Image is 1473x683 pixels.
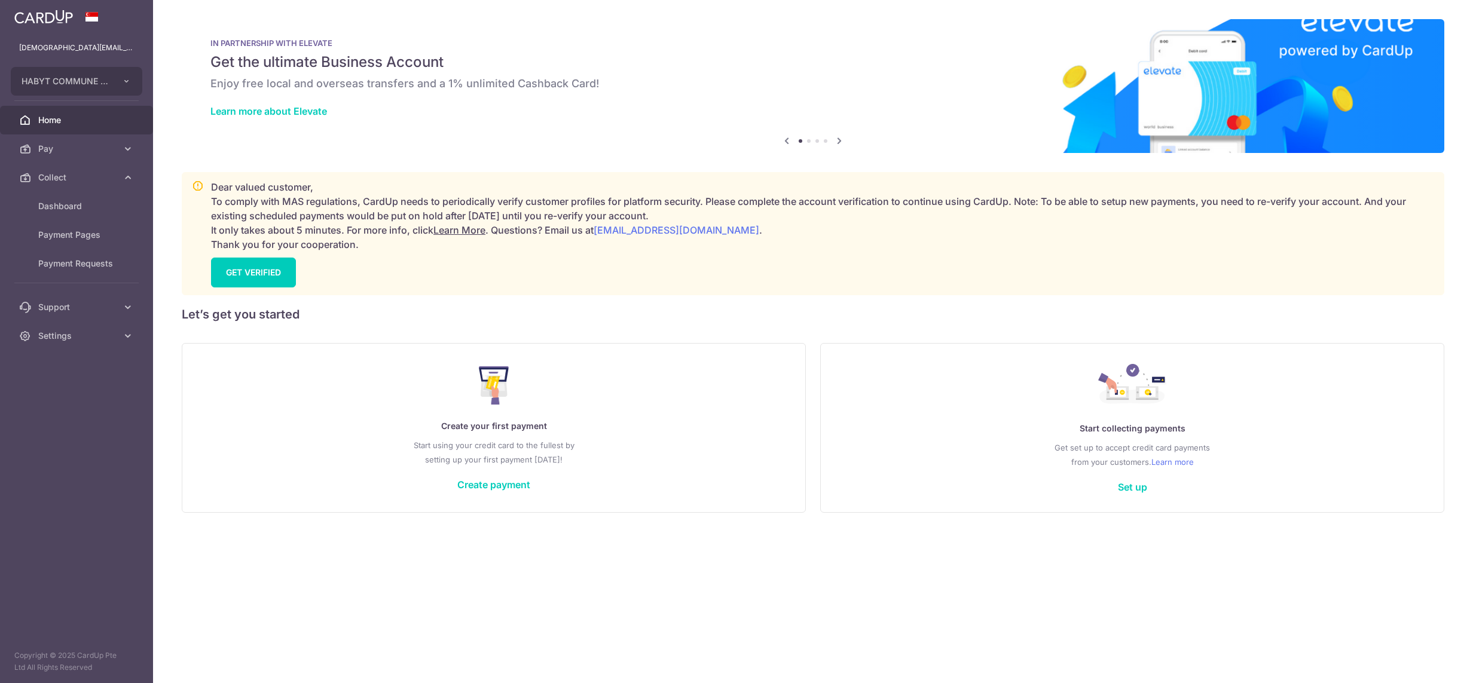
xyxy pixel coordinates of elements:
[1098,364,1166,407] img: Collect Payment
[182,19,1444,153] img: Renovation banner
[38,143,117,155] span: Pay
[14,10,73,24] img: CardUp
[182,305,1444,324] h5: Let’s get you started
[11,67,142,96] button: HABYT COMMUNE SINGAPORE 2 PTE. LTD.
[457,479,530,491] a: Create payment
[210,76,1416,91] h6: Enjoy free local and overseas transfers and a 1% unlimited Cashback Card!
[38,114,117,126] span: Home
[433,224,485,236] a: Learn More
[1396,647,1461,677] iframe: Opens a widget where you can find more information
[210,105,327,117] a: Learn more about Elevate
[479,366,509,405] img: Make Payment
[38,171,117,183] span: Collect
[1118,481,1147,493] a: Set up
[38,200,117,212] span: Dashboard
[845,440,1420,469] p: Get set up to accept credit card payments from your customers.
[210,53,1416,72] h5: Get the ultimate Business Account
[38,330,117,342] span: Settings
[19,42,134,54] p: [DEMOGRAPHIC_DATA][EMAIL_ADDRESS][DOMAIN_NAME]
[211,258,296,287] a: GET VERIFIED
[22,75,110,87] span: HABYT COMMUNE SINGAPORE 2 PTE. LTD.
[38,258,117,269] span: Payment Requests
[206,438,781,467] p: Start using your credit card to the fullest by setting up your first payment [DATE]!
[206,419,781,433] p: Create your first payment
[38,301,117,313] span: Support
[594,224,759,236] a: [EMAIL_ADDRESS][DOMAIN_NAME]
[845,421,1420,436] p: Start collecting payments
[211,180,1434,252] p: Dear valued customer, To comply with MAS regulations, CardUp needs to periodically verify custome...
[210,38,1416,48] p: IN PARTNERSHIP WITH ELEVATE
[1151,455,1194,469] a: Learn more
[38,229,117,241] span: Payment Pages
